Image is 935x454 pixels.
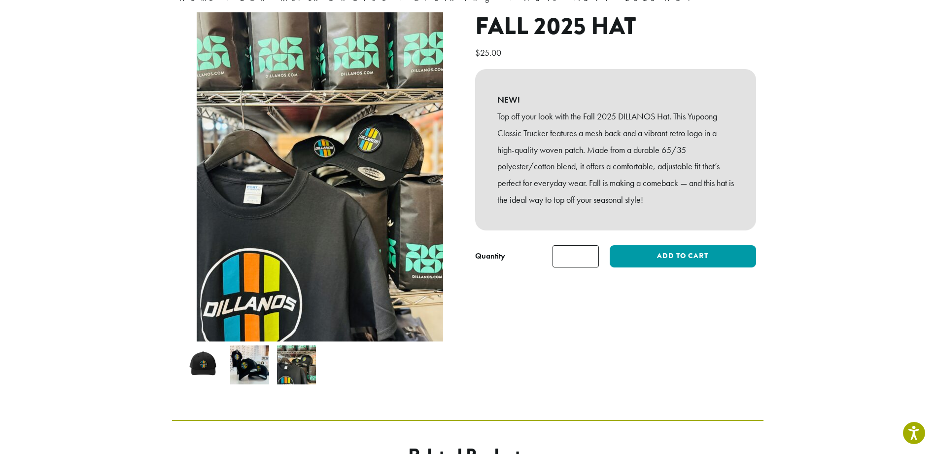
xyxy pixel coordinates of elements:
[475,12,756,41] h1: Fall 2025 Hat
[475,47,504,58] bdi: 25.00
[497,91,734,108] b: NEW!
[230,345,269,384] img: Fall 2025 Hat - Image 2
[183,345,222,384] img: Fall 2025 Hat
[475,47,480,58] span: $
[610,245,756,267] button: Add to cart
[277,345,316,384] img: Fall 2025 Hat - Image 3
[497,108,734,208] p: Top off your look with the Fall 2025 DILLANOS Hat. This Yupoong Classic Trucker features a mesh b...
[475,250,505,262] div: Quantity
[553,245,599,267] input: Product quantity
